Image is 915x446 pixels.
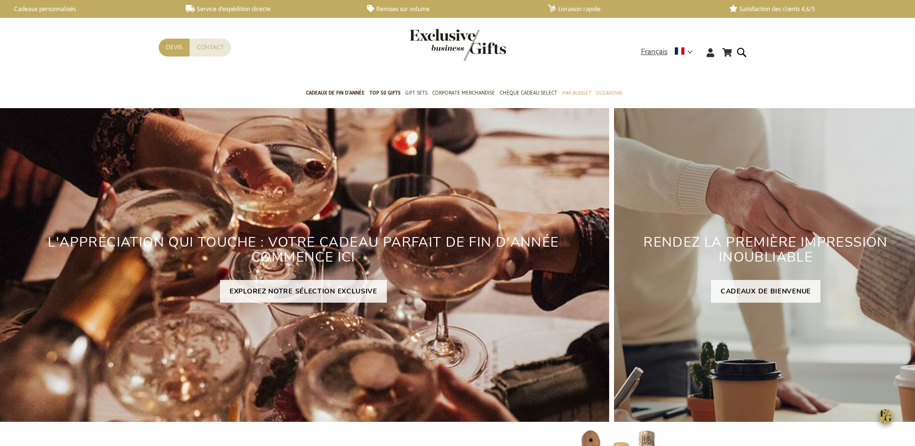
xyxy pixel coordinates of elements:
[432,82,495,106] a: Corporate Merchandise
[562,88,591,98] span: Par budget
[432,88,495,98] span: Corporate Merchandise
[5,5,170,13] a: Cadeaux personnalisés
[186,5,351,13] a: Service d'expédition directe
[596,82,622,106] a: Occasions
[369,82,400,106] a: TOP 50 Gifts
[729,5,895,13] a: Satisfaction des clients 4,6/5
[159,39,190,56] a: Devis
[220,280,387,303] a: EXPLOREZ NOTRE SÉLECTION EXCLUSIVE
[410,29,458,61] a: store logo
[641,46,668,57] span: Français
[596,88,622,98] span: Occasions
[190,39,231,56] a: Contact
[367,5,533,13] a: Remises sur volume
[306,88,365,98] span: Cadeaux de fin d’année
[711,280,820,303] a: CADEAUX DE BIENVENUE
[548,5,713,13] a: Livraison rapide
[500,88,557,98] span: Chèque Cadeau Select
[405,82,427,106] a: Gift Sets
[500,82,557,106] a: Chèque Cadeau Select
[562,82,591,106] a: Par budget
[405,88,427,98] span: Gift Sets
[306,82,365,106] a: Cadeaux de fin d’année
[410,29,506,61] img: Exclusive Business gifts logo
[369,88,400,98] span: TOP 50 Gifts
